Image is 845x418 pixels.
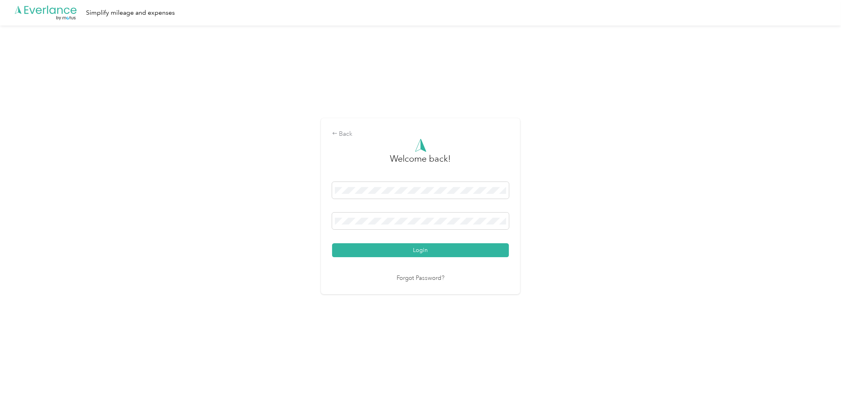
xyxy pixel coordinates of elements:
[397,274,444,283] a: Forgot Password?
[390,152,451,174] h3: greeting
[332,243,509,257] button: Login
[86,8,175,18] div: Simplify mileage and expenses
[332,129,509,139] div: Back
[800,373,845,418] iframe: Everlance-gr Chat Button Frame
